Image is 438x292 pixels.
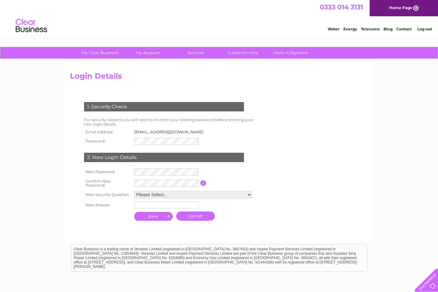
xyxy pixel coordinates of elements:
a: Cancel [176,212,215,221]
th: Email Address: [82,128,133,136]
a: Energy [343,27,357,31]
th: New Password: [82,167,133,177]
td: [EMAIL_ADDRESS][DOMAIN_NAME] [133,128,209,136]
td: For security reasons you will need to re-enter your existing password before entering your new lo... [82,116,261,128]
a: Water [328,27,340,31]
a: Telecoms [361,27,380,31]
a: Make A Payment [265,47,317,59]
img: logo.png [15,16,47,35]
div: Clear Business is a trading name of Verastar Limited (registered in [GEOGRAPHIC_DATA] No. 3667643... [71,3,367,30]
th: Password: [82,136,133,146]
a: Blog [383,27,393,31]
h2: Login Details [70,72,368,84]
a: Contact [396,27,412,31]
a: My Clear Business [74,47,126,59]
a: Services [170,47,221,59]
input: Information [200,180,206,186]
div: 2. New Login Details [84,153,244,162]
input: Submit [134,212,173,221]
th: New Answer: [82,200,133,210]
a: My Account [122,47,174,59]
a: Log out [417,27,432,31]
a: 0333 014 3131 [320,3,363,11]
th: Confirm New Password: [82,177,133,190]
th: New Security Question [82,189,133,200]
div: 1. Security Check [84,102,244,111]
a: Customer Help [217,47,269,59]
